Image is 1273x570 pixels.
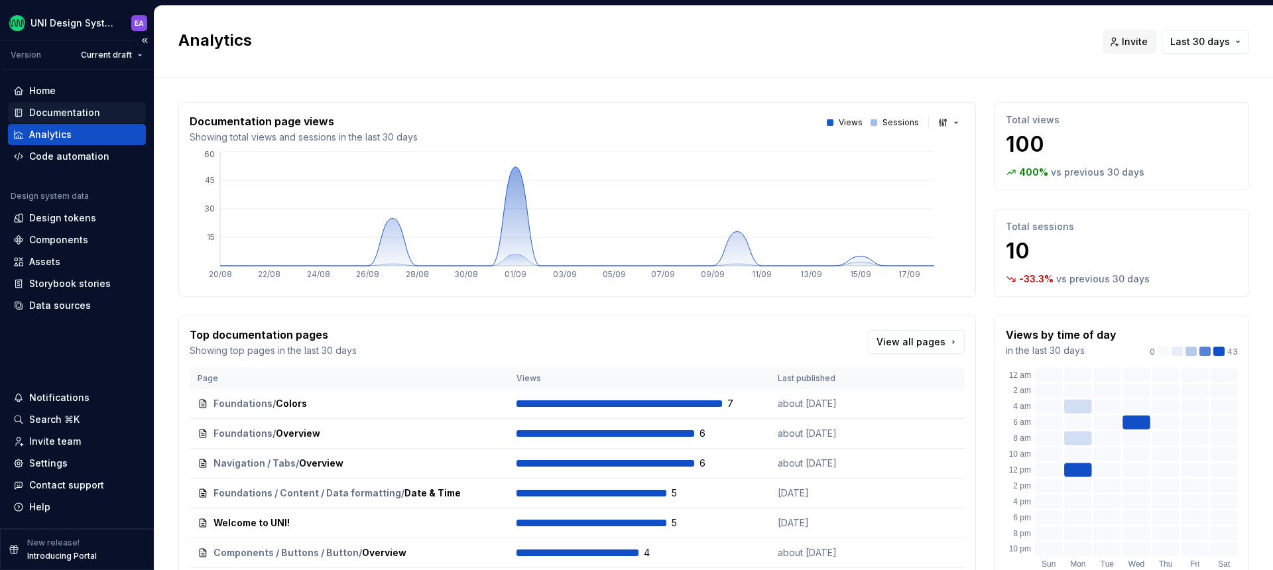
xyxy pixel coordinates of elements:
tspan: 15 [207,232,215,242]
p: Top documentation pages [190,327,357,343]
text: 4 pm [1013,497,1031,506]
tspan: 20/08 [209,269,232,279]
div: Invite team [29,435,81,448]
p: Views by time of day [1006,327,1117,343]
p: Showing total views and sessions in the last 30 days [190,131,418,144]
div: 43 [1150,347,1238,357]
div: Components [29,233,88,247]
p: Showing top pages in the last 30 days [190,344,357,357]
span: / [359,546,362,559]
span: 5 [672,516,706,530]
text: Tue [1101,559,1115,569]
text: 10 pm [1009,544,1031,553]
p: vs previous 30 days [1056,272,1150,286]
text: 10 am [1009,449,1031,459]
tspan: 28/08 [406,269,429,279]
text: 6 pm [1013,513,1031,522]
p: 400 % [1019,166,1048,179]
tspan: 60 [204,149,215,159]
tspan: 11/09 [752,269,772,279]
text: 12 am [1009,370,1031,380]
div: Settings [29,457,68,470]
p: Introducing Portal [27,551,97,561]
div: Version [11,50,41,60]
div: Search ⌘K [29,413,80,426]
p: Sessions [882,117,919,128]
text: 6 am [1013,418,1031,427]
a: Data sources [8,295,146,316]
tspan: 09/09 [701,269,725,279]
span: / [296,457,299,470]
a: View all pages [868,330,965,354]
text: Mon [1070,559,1085,569]
th: Views [509,368,770,389]
div: Assets [29,255,60,268]
div: Design tokens [29,211,96,225]
p: in the last 30 days [1006,344,1117,357]
p: [DATE] [778,486,877,500]
span: Current draft [81,50,132,60]
tspan: 45 [205,175,215,185]
button: Last 30 days [1162,30,1249,54]
span: Foundations [213,397,273,410]
span: Foundations / Content / Data formatting [213,486,401,500]
span: Invite [1122,35,1148,48]
p: 10 [1006,238,1238,264]
span: Foundations [213,427,273,440]
p: Views [839,117,863,128]
text: Sun [1042,559,1056,569]
div: Analytics [29,128,72,141]
div: Code automation [29,150,109,163]
text: 8 pm [1013,529,1031,538]
a: Settings [8,453,146,474]
tspan: 13/09 [800,269,822,279]
p: [DATE] [778,516,877,530]
tspan: 15/09 [850,269,871,279]
span: Colors [276,397,307,410]
a: Storybook stories [8,273,146,294]
p: Documentation page views [190,113,418,129]
div: Data sources [29,299,91,312]
text: Thu [1159,559,1173,569]
th: Last published [770,368,885,389]
span: Overview [362,546,406,559]
p: about [DATE] [778,546,877,559]
p: about [DATE] [778,397,877,410]
th: Page [190,368,509,389]
tspan: 26/08 [356,269,379,279]
p: 100 [1006,131,1238,158]
img: ed2d80fa-d191-4600-873e-e5d010efb887.png [9,15,25,31]
div: UNI Design System [30,17,115,30]
button: Contact support [8,475,146,496]
span: View all pages [877,335,945,349]
tspan: 03/09 [553,269,577,279]
text: 2 pm [1013,481,1031,490]
span: Last 30 days [1170,35,1230,48]
span: / [273,397,276,410]
tspan: 01/09 [505,269,526,279]
span: 6 [699,457,734,470]
a: Code automation [8,146,146,167]
tspan: 05/09 [603,269,626,279]
button: UNI Design SystemEA [3,9,151,37]
text: Sat [1218,559,1231,569]
span: 5 [672,486,706,500]
text: Wed [1128,559,1144,569]
p: Total views [1006,113,1238,127]
tspan: 24/08 [307,269,330,279]
a: Analytics [8,124,146,145]
button: Collapse sidebar [135,31,154,50]
p: -33.3 % [1019,272,1054,286]
p: about [DATE] [778,427,877,440]
tspan: 07/09 [651,269,675,279]
p: Total sessions [1006,220,1238,233]
text: 8 am [1013,433,1031,443]
button: Current draft [75,46,149,64]
tspan: 17/09 [898,269,920,279]
button: Search ⌘K [8,409,146,430]
span: Date & Time [404,486,461,500]
text: 4 am [1013,402,1031,411]
tspan: 30/08 [454,269,478,279]
span: Overview [276,427,320,440]
tspan: 30 [204,203,215,213]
